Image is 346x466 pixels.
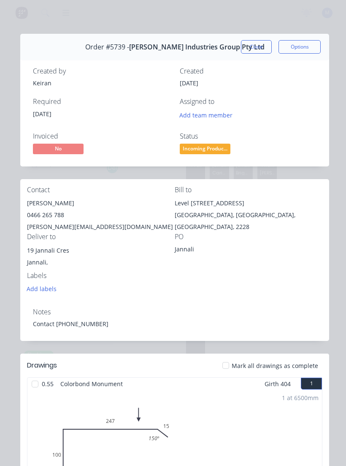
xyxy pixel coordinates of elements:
[175,233,322,241] div: PO
[33,308,316,316] div: Notes
[180,79,198,87] span: [DATE]
[33,79,170,87] div: Keiran
[180,144,230,156] button: Incoming Produc...
[33,144,84,154] span: No
[57,378,126,390] span: Colorbond Monument
[33,98,170,106] div: Required
[27,197,175,209] div: [PERSON_NAME]
[27,197,175,233] div: [PERSON_NAME]0466 265 788[PERSON_NAME][EMAIL_ADDRESS][DOMAIN_NAME]
[232,361,318,370] span: Mark all drawings as complete
[278,40,321,54] button: Options
[33,67,170,75] div: Created by
[27,233,175,241] div: Deliver to
[180,98,316,106] div: Assigned to
[180,109,237,121] button: Add team member
[22,283,61,294] button: Add labels
[33,319,316,328] div: Contact [PHONE_NUMBER]
[27,221,175,233] div: [PERSON_NAME][EMAIL_ADDRESS][DOMAIN_NAME]
[175,245,280,256] div: Jannali
[27,186,175,194] div: Contact
[282,393,319,402] div: 1 at 6500mm
[265,378,291,390] span: Girth 404
[27,245,175,256] div: 19 Jannali Cres
[180,132,316,140] div: Status
[175,197,322,209] div: Level [STREET_ADDRESS]
[241,40,272,54] button: Close
[27,245,175,272] div: 19 Jannali CresJannali,
[129,43,265,51] span: [PERSON_NAME] Industries Group Pty Ltd
[27,209,175,221] div: 0466 265 788
[175,197,322,233] div: Level [STREET_ADDRESS][GEOGRAPHIC_DATA], [GEOGRAPHIC_DATA], [GEOGRAPHIC_DATA], 2228
[33,110,51,118] span: [DATE]
[38,378,57,390] span: 0.55
[301,378,322,390] button: 1
[27,256,175,268] div: Jannali,
[27,272,175,280] div: Labels
[180,67,316,75] div: Created
[180,144,230,154] span: Incoming Produc...
[175,186,322,194] div: Bill to
[175,109,237,121] button: Add team member
[27,360,57,371] div: Drawings
[175,209,322,233] div: [GEOGRAPHIC_DATA], [GEOGRAPHIC_DATA], [GEOGRAPHIC_DATA], 2228
[33,132,170,140] div: Invoiced
[85,43,129,51] span: Order #5739 -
